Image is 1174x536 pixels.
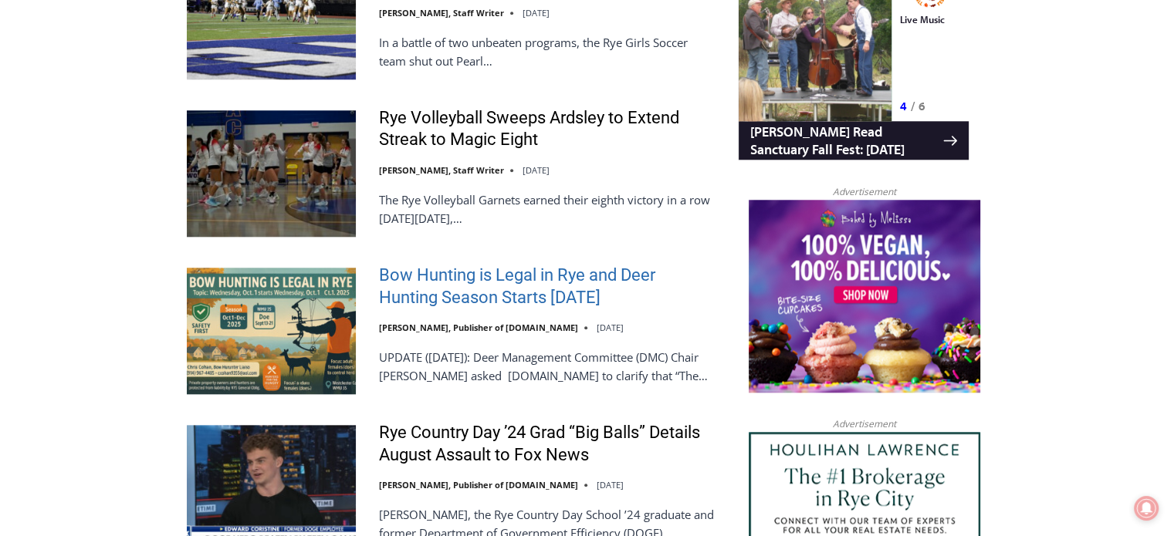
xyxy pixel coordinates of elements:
a: [PERSON_NAME], Publisher of [DOMAIN_NAME] [379,479,578,490]
span: Advertisement [817,184,912,199]
span: Advertisement [817,416,912,431]
time: [DATE] [597,479,624,490]
h4: [PERSON_NAME] Read Sanctuary Fall Fest: [DATE] [12,155,205,190]
a: Rye Country Day ’24 Grad “Big Balls” Details August Assault to Fox News [379,422,718,466]
img: Bow Hunting is Legal in Rye and Deer Hunting Season Starts October 1st [187,268,356,394]
img: Baked by Melissa [749,200,980,393]
a: Rye Volleyball Sweeps Ardsley to Extend Streak to Magic Eight [379,107,718,151]
a: [PERSON_NAME], Staff Writer [379,7,504,19]
time: [DATE] [523,164,550,176]
img: Rye Volleyball Sweeps Ardsley to Extend Streak to Magic Eight [187,110,356,237]
time: [DATE] [523,7,550,19]
a: Intern @ [DOMAIN_NAME] [371,150,748,192]
a: [PERSON_NAME], Staff Writer [379,164,504,176]
div: 6 [181,130,188,146]
span: Intern @ [DOMAIN_NAME] [404,153,716,188]
div: / [173,130,177,146]
a: Bow Hunting is Legal in Rye and Deer Hunting Season Starts [DATE] [379,265,718,308]
div: Live Music [162,46,207,126]
div: 4 [162,130,169,146]
time: [DATE] [597,322,624,333]
p: UPDATE ([DATE]): Deer Management Committee (DMC) Chair [PERSON_NAME] asked [DOMAIN_NAME] to clari... [379,348,718,385]
div: "We would have speakers with experience in local journalism speak to us about their experiences a... [390,1,729,150]
p: The Rye Volleyball Garnets earned their eighth victory in a row [DATE][DATE],… [379,190,718,228]
a: [PERSON_NAME] Read Sanctuary Fall Fest: [DATE] [1,153,231,192]
p: In a battle of two unbeaten programs, the Rye Girls Soccer team shut out Pearl… [379,33,718,70]
a: [PERSON_NAME], Publisher of [DOMAIN_NAME] [379,322,578,333]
